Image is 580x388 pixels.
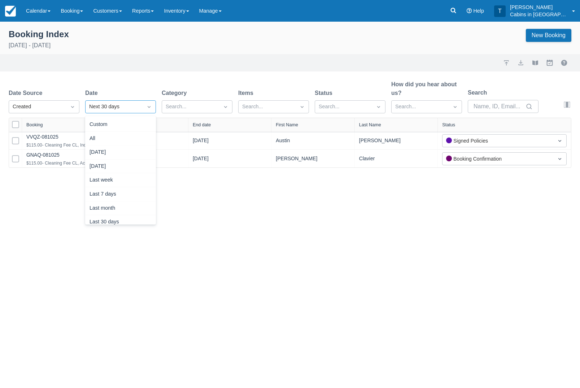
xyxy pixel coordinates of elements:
div: Status [442,122,455,127]
i: Help [467,8,472,13]
label: Status [315,89,335,97]
input: Name, ID, Email... [474,100,524,113]
a: New Booking [526,29,571,42]
img: checkfront-main-nav-mini-logo.png [5,6,16,17]
div: $115.00- Cleaning Fee CL, Incidental Service Fee CL, Magnolia Gem [26,141,161,149]
label: How did you hear about us? [391,80,462,97]
div: Last week [85,173,156,187]
div: Booking Index [9,29,69,40]
div: First Name [276,122,298,127]
div: [DATE] [85,145,156,160]
div: Custom [85,118,156,132]
div: End date [193,122,211,127]
div: Clavier [359,154,433,163]
div: Next 30 days [89,103,139,111]
div: All [85,132,156,146]
a: GNAQ-081025 [26,152,60,158]
div: Last 7 days [85,187,156,201]
div: [DATE] [193,155,209,165]
p: Cabins in [GEOGRAPHIC_DATA] [510,11,568,18]
div: Created [13,103,62,111]
span: Dropdown icon [222,103,229,110]
span: Dropdown icon [145,103,153,110]
label: Category [162,89,189,97]
span: Dropdown icon [556,155,563,162]
div: Signed Policies [446,137,550,145]
div: Last 30 days [85,215,156,229]
div: Booking [26,122,43,127]
p: [DATE] - [DATE] [9,41,69,50]
span: Dropdown icon [556,137,563,144]
div: $115.00- Cleaning Fee CL, Ace in the Hole, Incidental Service Fee CL [26,159,162,167]
span: Dropdown icon [375,103,382,110]
span: Dropdown icon [69,103,76,110]
span: Dropdown icon [452,103,459,110]
span: Dropdown icon [298,103,306,110]
p: [PERSON_NAME] [510,4,568,11]
div: [DATE] [85,160,156,174]
div: Last month [85,201,156,215]
label: Date Source [9,89,45,97]
div: Booking Confirmation [446,155,550,163]
label: Items [238,89,256,97]
div: Austin [276,136,350,145]
a: VVQZ-081025 [26,134,58,140]
div: T [494,5,506,17]
label: Date [85,89,101,97]
div: Last Name [359,122,381,127]
div: [PERSON_NAME] [359,136,433,145]
a: import [502,58,511,67]
span: Help [473,8,484,14]
button: export [516,58,525,67]
div: [DATE] [193,137,209,147]
label: Search [468,88,490,97]
div: [PERSON_NAME] [276,154,350,163]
